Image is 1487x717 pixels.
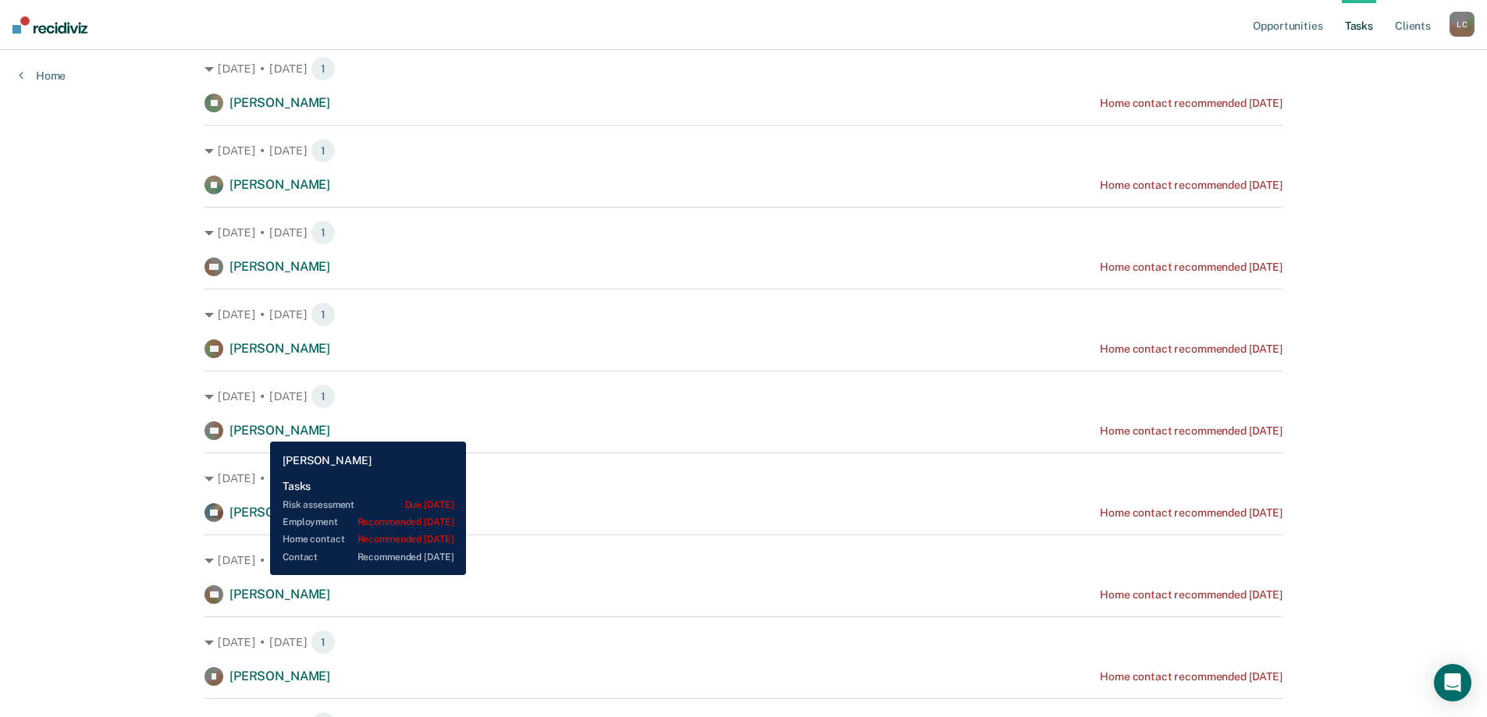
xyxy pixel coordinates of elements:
span: [PERSON_NAME] [229,505,330,520]
span: [PERSON_NAME] [229,341,330,356]
span: 1 [311,466,336,491]
div: [DATE] • [DATE] 1 [205,56,1282,81]
span: [PERSON_NAME] [229,95,330,110]
span: [PERSON_NAME] [229,669,330,683]
div: [DATE] • [DATE] 1 [205,548,1282,573]
span: 1 [311,548,336,573]
div: Home contact recommended [DATE] [1100,588,1282,602]
span: [PERSON_NAME] [229,423,330,438]
span: 1 [311,220,336,245]
div: Home contact recommended [DATE] [1100,343,1282,356]
button: LC [1450,12,1475,37]
div: Home contact recommended [DATE] [1100,670,1282,683]
div: Open Intercom Messenger [1434,664,1471,701]
span: [PERSON_NAME] [229,587,330,602]
img: Recidiviz [12,16,87,34]
span: 1 [311,630,336,655]
div: [DATE] • [DATE] 1 [205,302,1282,327]
div: Home contact recommended [DATE] [1100,506,1282,520]
div: Home contact recommended [DATE] [1100,97,1282,110]
a: Home [19,69,66,83]
div: Home contact recommended [DATE] [1100,179,1282,192]
div: [DATE] • [DATE] 1 [205,466,1282,491]
div: [DATE] • [DATE] 1 [205,220,1282,245]
div: Home contact recommended [DATE] [1100,261,1282,274]
span: 1 [311,384,336,409]
span: 1 [311,138,336,163]
div: [DATE] • [DATE] 1 [205,630,1282,655]
span: [PERSON_NAME] [229,259,330,274]
div: [DATE] • [DATE] 1 [205,384,1282,409]
div: L C [1450,12,1475,37]
div: [DATE] • [DATE] 1 [205,138,1282,163]
span: 1 [311,56,336,81]
span: [PERSON_NAME] [229,177,330,192]
div: Home contact recommended [DATE] [1100,424,1282,438]
span: 1 [311,302,336,327]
